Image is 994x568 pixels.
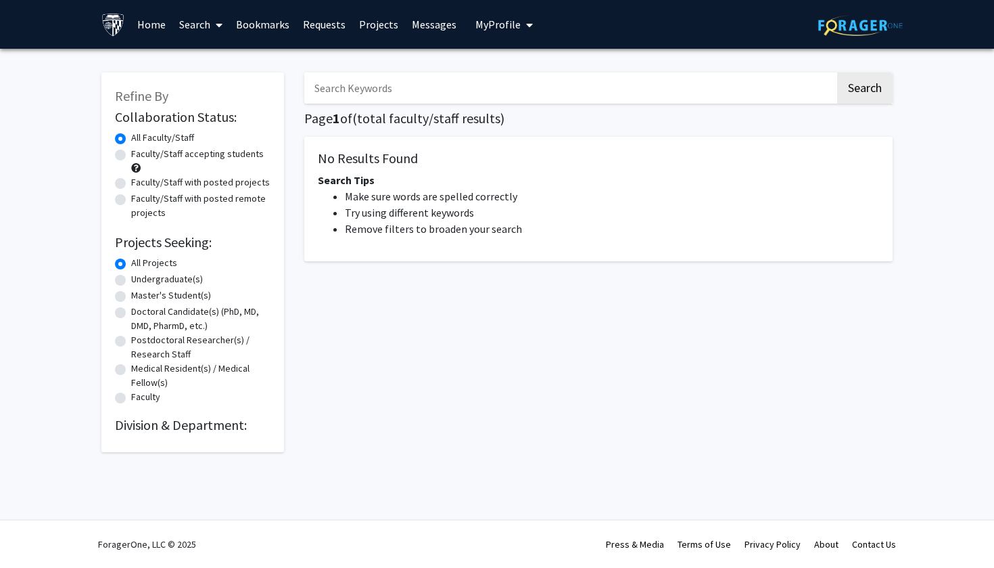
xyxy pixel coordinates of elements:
[131,333,270,362] label: Postdoctoral Researcher(s) / Research Staff
[744,538,801,550] a: Privacy Policy
[818,15,903,36] img: ForagerOne Logo
[131,1,172,48] a: Home
[131,147,264,161] label: Faculty/Staff accepting students
[131,175,270,190] label: Faculty/Staff with posted projects
[131,272,203,286] label: Undergraduate(s)
[318,173,375,187] span: Search Tips
[814,538,838,550] a: About
[606,538,664,550] a: Press & Media
[333,110,340,127] span: 1
[131,192,270,220] label: Faculty/Staff with posted remote projects
[937,507,984,558] iframe: Chat
[405,1,463,48] a: Messages
[345,188,879,204] li: Make sure words are spelled correctly
[304,275,893,306] nav: Page navigation
[304,72,835,104] input: Search Keywords
[318,150,879,167] h5: No Results Found
[131,390,160,404] label: Faculty
[296,1,352,48] a: Requests
[115,417,270,433] h2: Division & Department:
[304,110,893,127] h1: Page of ( total faculty/staff results)
[345,221,879,237] li: Remove filters to broaden your search
[98,521,196,568] div: ForagerOne, LLC © 2025
[101,13,125,37] img: Johns Hopkins University Logo
[131,256,177,270] label: All Projects
[475,18,521,31] span: My Profile
[837,72,893,104] button: Search
[115,234,270,250] h2: Projects Seeking:
[345,204,879,221] li: Try using different keywords
[115,109,270,125] h2: Collaboration Status:
[115,87,168,104] span: Refine By
[172,1,229,48] a: Search
[352,1,405,48] a: Projects
[131,131,194,145] label: All Faculty/Staff
[678,538,731,550] a: Terms of Use
[852,538,896,550] a: Contact Us
[131,305,270,333] label: Doctoral Candidate(s) (PhD, MD, DMD, PharmD, etc.)
[131,288,211,303] label: Master's Student(s)
[229,1,296,48] a: Bookmarks
[131,362,270,390] label: Medical Resident(s) / Medical Fellow(s)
